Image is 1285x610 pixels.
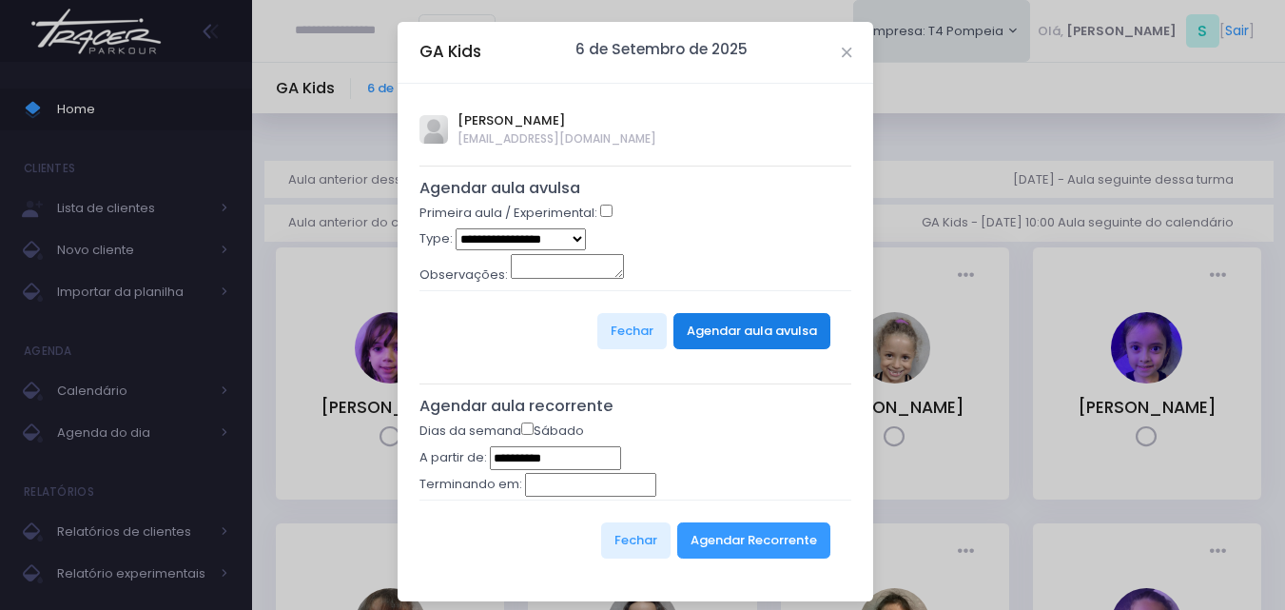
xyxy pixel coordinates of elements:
span: [PERSON_NAME] [458,111,656,130]
label: Terminando em: [419,475,522,494]
label: Type: [419,229,453,248]
h5: Agendar aula avulsa [419,179,852,198]
button: Fechar [601,522,671,559]
h6: 6 de Setembro de 2025 [575,41,748,58]
form: Dias da semana [419,422,852,580]
button: Close [842,48,851,57]
span: [EMAIL_ADDRESS][DOMAIN_NAME] [458,130,656,148]
label: A partir de: [419,448,487,467]
button: Fechar [597,313,667,349]
label: Observações: [419,266,508,285]
label: Primeira aula / Experimental: [419,204,597,223]
input: Sábado [521,423,534,435]
button: Agendar Recorrente [677,522,830,559]
label: Sábado [521,422,584,441]
button: Agendar aula avulsa [673,313,830,349]
h5: GA Kids [419,40,481,64]
h5: Agendar aula recorrente [419,397,852,416]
